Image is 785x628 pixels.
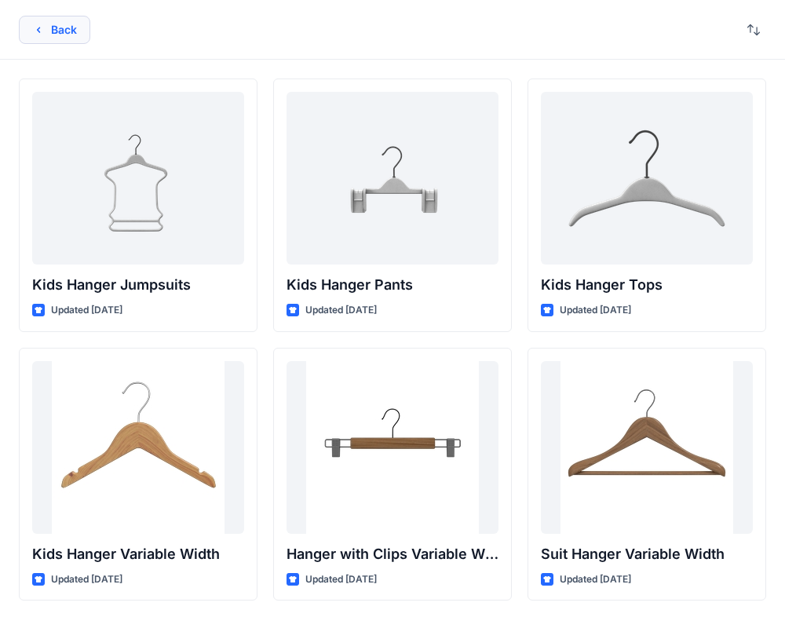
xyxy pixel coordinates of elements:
[32,361,244,534] a: Kids Hanger Variable Width
[287,274,498,296] p: Kids Hanger Pants
[287,361,498,534] a: Hanger with Clips Variable Width
[541,543,753,565] p: Suit Hanger Variable Width
[51,302,122,319] p: Updated [DATE]
[541,274,753,296] p: Kids Hanger Tops
[305,571,377,588] p: Updated [DATE]
[541,92,753,265] a: Kids Hanger Tops
[51,571,122,588] p: Updated [DATE]
[541,361,753,534] a: Suit Hanger Variable Width
[287,543,498,565] p: Hanger with Clips Variable Width
[305,302,377,319] p: Updated [DATE]
[560,571,631,588] p: Updated [DATE]
[32,543,244,565] p: Kids Hanger Variable Width
[32,274,244,296] p: Kids Hanger Jumpsuits
[19,16,90,44] button: Back
[287,92,498,265] a: Kids Hanger Pants
[560,302,631,319] p: Updated [DATE]
[32,92,244,265] a: Kids Hanger Jumpsuits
